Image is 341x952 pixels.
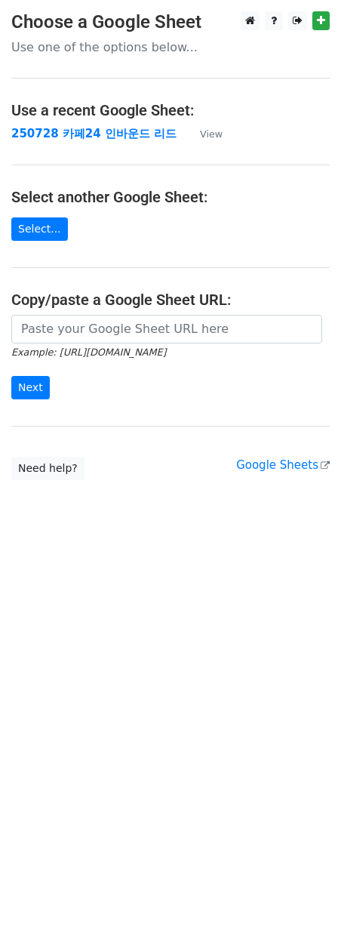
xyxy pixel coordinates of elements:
[11,101,330,119] h4: Use a recent Google Sheet:
[185,127,223,140] a: View
[11,376,50,399] input: Next
[11,188,330,206] h4: Select another Google Sheet:
[11,457,84,480] a: Need help?
[11,291,330,309] h4: Copy/paste a Google Sheet URL:
[11,347,166,358] small: Example: [URL][DOMAIN_NAME]
[11,315,322,344] input: Paste your Google Sheet URL here
[11,217,68,241] a: Select...
[236,458,330,472] a: Google Sheets
[200,128,223,140] small: View
[11,11,330,33] h3: Choose a Google Sheet
[11,39,330,55] p: Use one of the options below...
[11,127,177,140] a: 250728 카페24 인바운드 리드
